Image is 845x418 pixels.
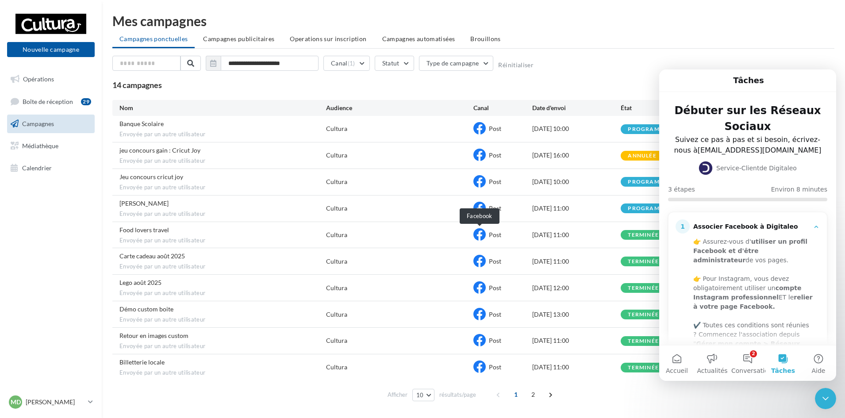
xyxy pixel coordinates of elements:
[815,388,836,409] iframe: Intercom live chat
[23,97,73,105] span: Boîte de réception
[119,279,161,286] span: Lego août 2025
[375,56,414,71] button: Statut
[628,259,659,265] div: terminée
[628,206,672,211] div: programmée
[526,387,540,402] span: 2
[532,336,621,345] div: [DATE] 11:00
[412,389,435,401] button: 10
[119,316,326,324] span: Envoyée par un autre utilisateur
[119,252,185,260] span: Carte cadeau août 2025
[119,358,165,366] span: Billetterie locale
[7,394,95,410] a: MD [PERSON_NAME]
[119,184,326,192] span: Envoyée par un autre utilisateur
[326,284,347,292] div: Cultura
[326,177,347,186] div: Cultura
[119,146,200,154] span: jeu concours gain : Cricut Joy
[119,263,326,271] span: Envoyée par un autre utilisateur
[628,312,659,318] div: terminée
[22,142,58,150] span: Médiathèque
[489,257,501,265] span: Post
[489,284,501,291] span: Post
[628,153,656,159] div: annulée
[489,151,501,159] span: Post
[323,56,370,71] button: Canal(1)
[621,104,709,112] div: État
[628,338,659,344] div: terminée
[489,311,501,318] span: Post
[419,56,494,71] button: Type de campagne
[119,305,173,313] span: Démo custom boite
[498,61,534,69] button: Réinitialiser
[628,179,672,185] div: programmée
[532,151,621,160] div: [DATE] 16:00
[326,257,347,266] div: Cultura
[382,35,455,42] span: Campagnes automatisées
[388,391,407,399] span: Afficher
[460,208,499,224] div: Facebook
[326,363,347,372] div: Cultura
[416,391,424,399] span: 10
[532,204,621,213] div: [DATE] 11:00
[5,137,96,155] a: Médiathèque
[5,92,96,111] a: Boîte de réception29
[532,257,621,266] div: [DATE] 11:00
[203,35,274,42] span: Campagnes publicitaires
[119,342,326,350] span: Envoyée par un autre utilisateur
[628,365,659,371] div: terminée
[532,284,621,292] div: [DATE] 12:00
[326,310,347,319] div: Cultura
[532,124,621,133] div: [DATE] 10:00
[532,363,621,372] div: [DATE] 11:00
[489,125,501,132] span: Post
[628,232,659,238] div: terminée
[326,336,347,345] div: Cultura
[26,398,84,406] p: [PERSON_NAME]
[489,231,501,238] span: Post
[532,310,621,319] div: [DATE] 13:00
[473,104,532,112] div: Canal
[22,120,54,127] span: Campagnes
[112,14,834,27] div: Mes campagnes
[119,332,188,339] span: Retour en images custom
[326,104,473,112] div: Audience
[11,398,21,406] span: MD
[119,369,326,377] span: Envoyée par un autre utilisateur
[119,120,164,127] span: Banque Scolaire
[489,363,501,371] span: Post
[119,104,326,112] div: Nom
[119,130,326,138] span: Envoyée par un autre utilisateur
[326,124,347,133] div: Cultura
[5,115,96,133] a: Campagnes
[628,127,672,132] div: programmée
[5,159,96,177] a: Calendrier
[119,210,326,218] span: Envoyée par un autre utilisateur
[326,151,347,160] div: Cultura
[489,337,501,344] span: Post
[119,157,326,165] span: Envoyée par un autre utilisateur
[489,178,501,185] span: Post
[439,391,476,399] span: résultats/page
[5,70,96,88] a: Opérations
[509,387,523,402] span: 1
[532,104,621,112] div: Date d'envoi
[290,35,366,42] span: Operations sur inscription
[659,69,836,381] iframe: Intercom live chat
